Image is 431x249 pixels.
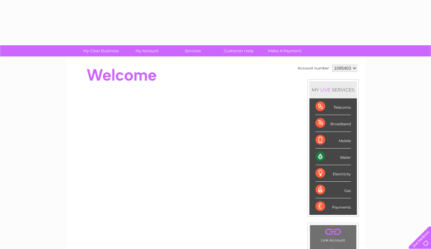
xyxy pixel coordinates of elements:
[296,63,331,73] td: Account number
[315,132,351,148] div: Mobile
[315,115,351,132] div: Broadband
[315,165,351,182] div: Electricity
[315,182,351,198] div: Gas
[168,45,218,56] a: Services
[309,81,357,98] div: MY SERVICES
[310,225,357,244] td: Link Account
[260,45,310,56] a: Make A Payment
[214,45,264,56] a: Customer Help
[312,227,355,237] a: .
[315,198,351,215] div: Payments
[315,98,351,115] div: Telecoms
[315,148,351,165] div: Water
[319,87,332,93] div: LIVE
[76,45,126,56] a: My Clear Business
[122,45,172,56] a: My Account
